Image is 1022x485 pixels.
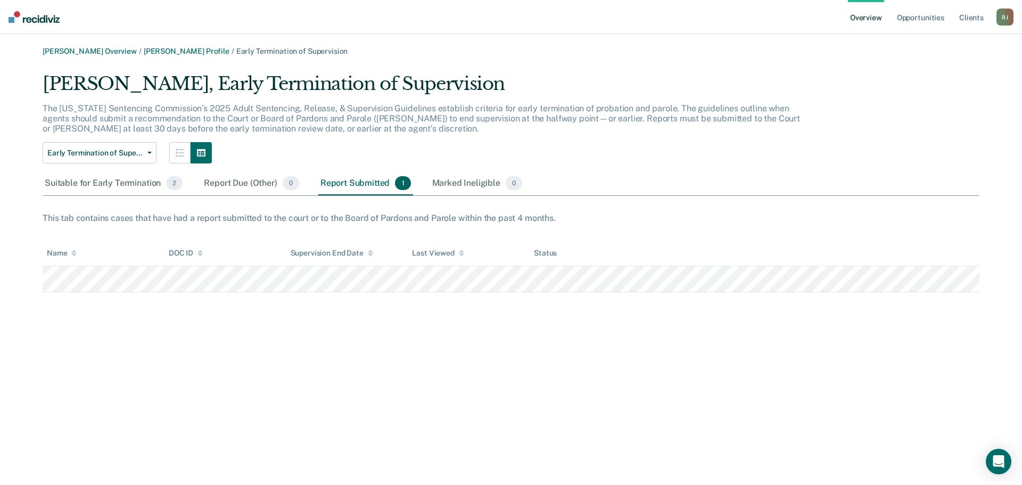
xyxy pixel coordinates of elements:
img: Recidiviz [9,11,60,23]
span: 0 [283,176,299,190]
div: Name [47,249,77,258]
div: B J [996,9,1013,26]
div: Supervision End Date [291,249,373,258]
span: Early Termination of Supervision [236,47,348,55]
span: Early Termination of Supervision [47,149,143,158]
div: Marked Ineligible0 [430,172,525,195]
span: / [229,47,236,55]
div: Status [534,249,557,258]
button: Early Termination of Supervision [43,142,156,163]
div: [PERSON_NAME], Early Termination of Supervision [43,73,809,103]
div: Report Due (Other)0 [202,172,301,195]
span: 1 [395,176,410,190]
button: BJ [996,9,1013,26]
span: 2 [166,176,183,190]
div: Suitable for Early Termination2 [43,172,185,195]
a: [PERSON_NAME] Profile [144,47,229,55]
div: Last Viewed [412,249,464,258]
div: This tab contains cases that have had a report submitted to the court or to the Board of Pardons ... [43,213,979,223]
div: DOC ID [169,249,203,258]
div: Open Intercom Messenger [986,449,1011,474]
a: [PERSON_NAME] Overview [43,47,137,55]
p: The [US_STATE] Sentencing Commission’s 2025 Adult Sentencing, Release, & Supervision Guidelines e... [43,103,800,134]
span: / [137,47,144,55]
div: Report Submitted1 [318,172,413,195]
span: 0 [506,176,522,190]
